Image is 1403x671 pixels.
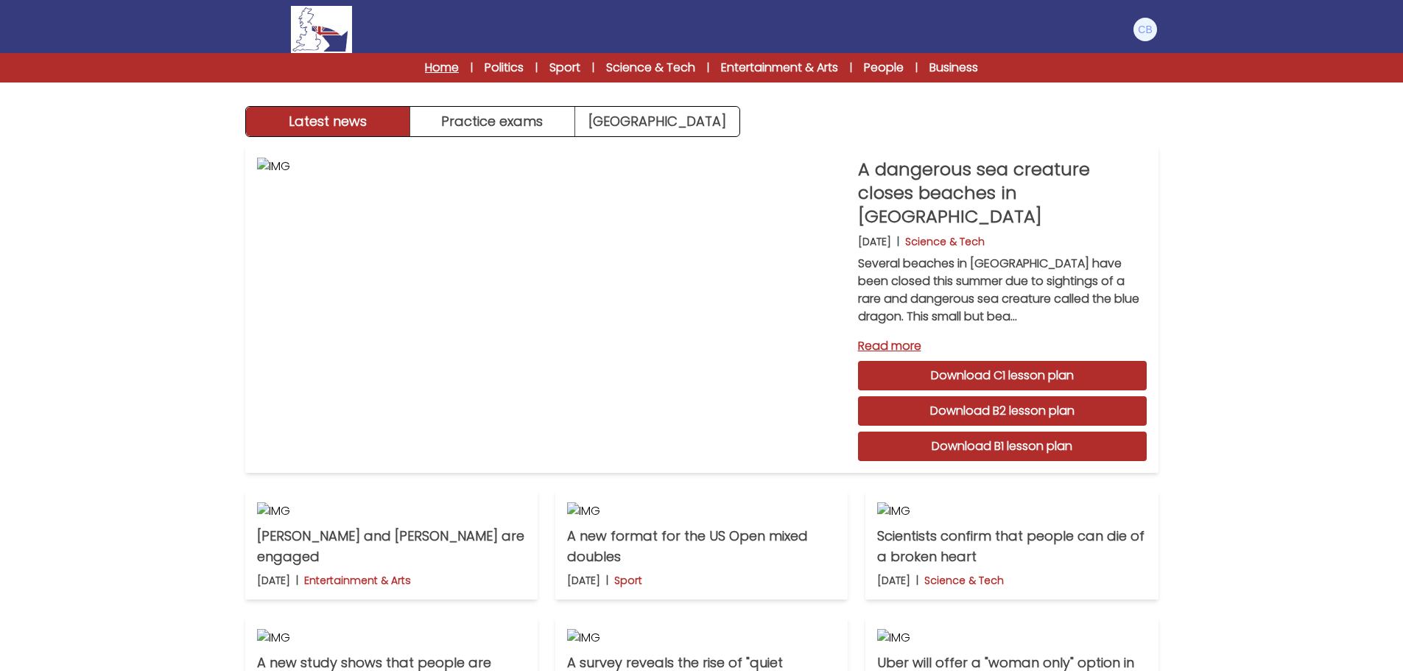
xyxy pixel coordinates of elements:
b: | [296,573,298,588]
img: Charlotte Bowler [1133,18,1157,41]
p: Several beaches in [GEOGRAPHIC_DATA] have been closed this summer due to sightings of a rare and ... [858,255,1147,326]
p: Entertainment & Arts [304,573,411,588]
p: A dangerous sea creature closes beaches in [GEOGRAPHIC_DATA] [858,158,1147,228]
b: | [916,573,918,588]
p: [DATE] [257,573,290,588]
p: Scientists confirm that people can die of a broken heart [877,526,1146,567]
a: Science & Tech [606,59,695,77]
p: A new format for the US Open mixed doubles [567,526,836,567]
img: IMG [567,502,836,520]
p: [DATE] [877,573,910,588]
a: Logo [245,6,398,53]
a: Download C1 lesson plan [858,361,1147,390]
span: | [915,60,918,75]
img: IMG [567,629,836,647]
button: Practice exams [410,107,575,136]
a: People [864,59,904,77]
a: IMG Scientists confirm that people can die of a broken heart [DATE] | Science & Tech [865,491,1158,600]
span: | [592,60,594,75]
a: Read more [858,337,1147,355]
p: Science & Tech [924,573,1004,588]
button: Latest news [246,107,411,136]
img: IMG [877,502,1146,520]
p: [DATE] [858,234,891,249]
a: IMG A new format for the US Open mixed doubles [DATE] | Sport [555,491,848,600]
a: Sport [549,59,580,77]
img: IMG [257,158,846,461]
span: | [535,60,538,75]
p: [PERSON_NAME] and [PERSON_NAME] are engaged [257,526,526,567]
a: Download B2 lesson plan [858,396,1147,426]
a: Politics [485,59,524,77]
a: [GEOGRAPHIC_DATA] [575,107,739,136]
a: Home [425,59,459,77]
img: IMG [257,629,526,647]
b: | [606,573,608,588]
p: Sport [614,573,642,588]
a: Download B1 lesson plan [858,432,1147,461]
span: | [850,60,852,75]
a: Business [929,59,978,77]
b: | [897,234,899,249]
a: Entertainment & Arts [721,59,838,77]
p: Science & Tech [905,234,985,249]
span: | [707,60,709,75]
img: IMG [257,502,526,520]
a: IMG [PERSON_NAME] and [PERSON_NAME] are engaged [DATE] | Entertainment & Arts [245,491,538,600]
img: Logo [291,6,351,53]
p: [DATE] [567,573,600,588]
span: | [471,60,473,75]
img: IMG [877,629,1146,647]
